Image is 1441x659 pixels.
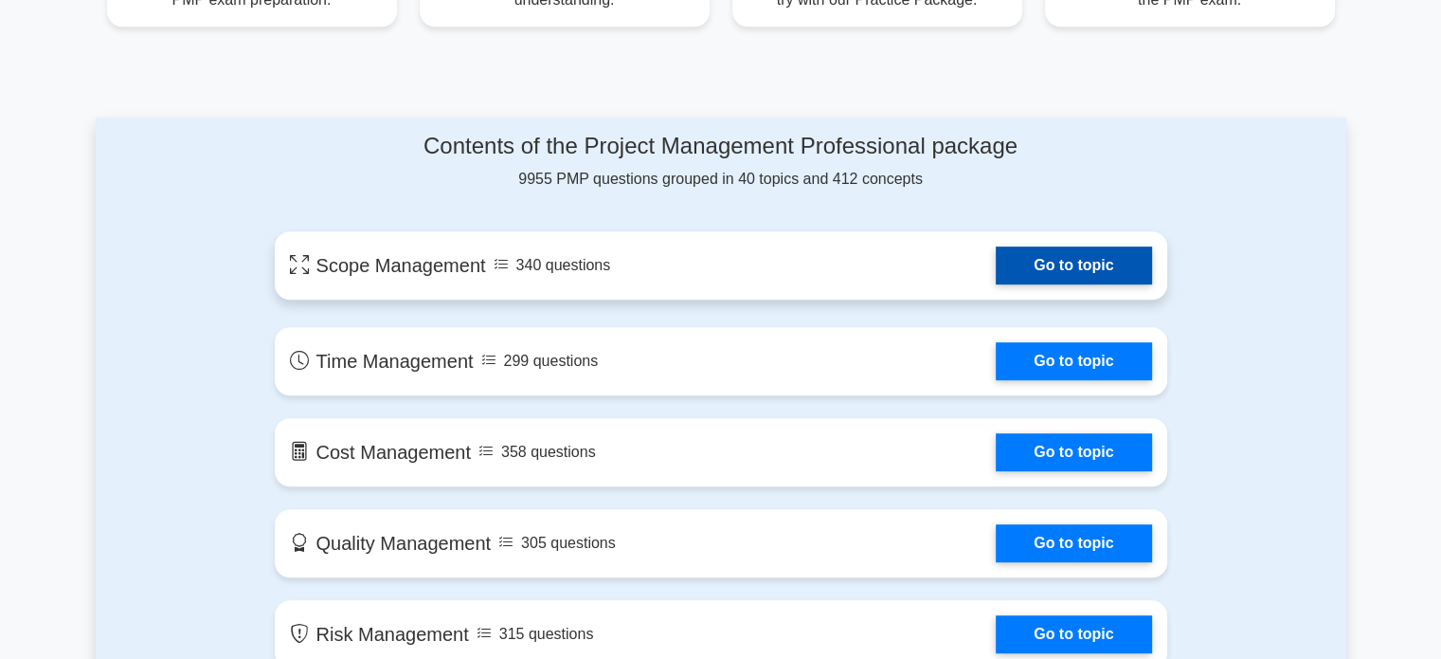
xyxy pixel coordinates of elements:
div: 9955 PMP questions grouped in 40 topics and 412 concepts [275,133,1167,191]
a: Go to topic [996,342,1151,380]
h4: Contents of the Project Management Professional package [275,133,1167,160]
a: Go to topic [996,247,1151,284]
a: Go to topic [996,615,1151,653]
a: Go to topic [996,433,1151,471]
a: Go to topic [996,524,1151,562]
